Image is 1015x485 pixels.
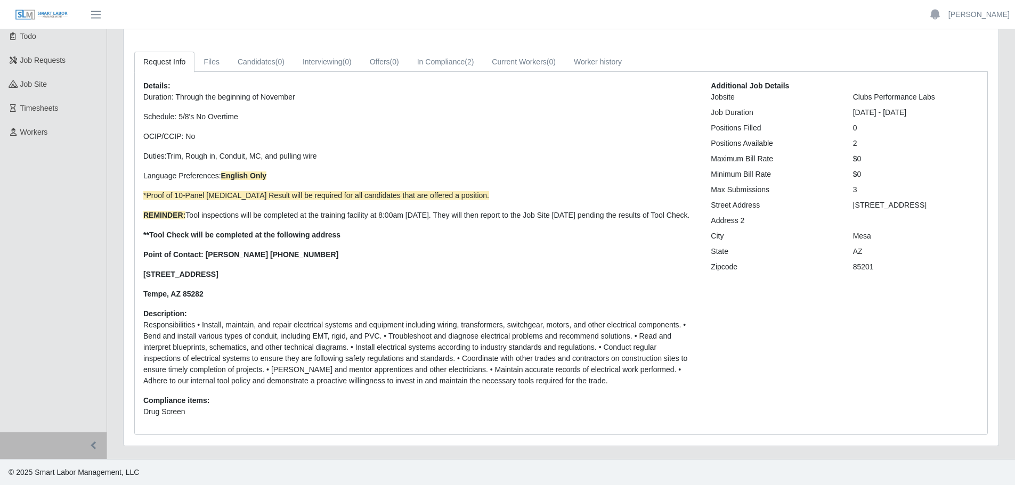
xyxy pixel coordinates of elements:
[703,215,845,226] div: Address 2
[703,122,845,134] div: Positions Filled
[845,261,987,273] div: 85201
[845,153,987,165] div: $0
[703,92,845,103] div: Jobsite
[703,261,845,273] div: Zipcode
[703,153,845,165] div: Maximum Bill Rate
[143,319,695,387] p: Responsibilities • Install, maintain, and repair electrical systems and equipment including wirin...
[703,138,845,149] div: Positions Available
[134,52,194,72] a: Request Info
[143,210,695,221] p: Tool inspections will be completed at the training facility at 8:00am [DATE]. They will then repo...
[194,52,229,72] a: Files
[143,250,338,259] strong: Point of Contact: [PERSON_NAME] [PHONE_NUMBER]
[483,52,565,72] a: Current Workers
[143,170,695,182] p: Language Preferences:
[143,131,695,142] p: OCIP/CCIP: No
[20,32,36,40] span: Todo
[9,468,139,476] span: © 2025 Smart Labor Management, LLC
[845,122,987,134] div: 0
[143,81,170,90] b: Details:
[703,231,845,242] div: City
[15,9,68,21] img: SLM Logo
[143,270,218,278] strong: [STREET_ADDRESS]
[143,92,695,103] p: Duration: Through the beginning of November
[845,107,987,118] div: [DATE] - [DATE]
[565,52,631,72] a: Worker history
[294,52,361,72] a: Interviewing
[221,171,267,180] span: English Only
[845,169,987,180] div: $0
[20,128,48,136] span: Workers
[703,169,845,180] div: Minimum Bill Rate
[143,290,204,298] strong: Tempe, AZ 85282
[143,191,489,200] span: *Proof of 10-Panel [MEDICAL_DATA] Result will be required for all candidates that are offered a p...
[361,52,408,72] a: Offers
[229,52,294,72] a: Candidates
[465,57,474,66] span: (2)
[703,200,845,211] div: Street Address
[408,52,483,72] a: In Compliance
[20,56,66,64] span: Job Requests
[143,309,187,318] b: Description:
[703,107,845,118] div: Job Duration
[390,57,399,66] span: (0)
[845,184,987,195] div: 3
[167,152,317,160] span: Trim, Rough in, Conduit, MC, and pulling wire
[20,104,59,112] span: Timesheets
[845,246,987,257] div: AZ
[343,57,352,66] span: (0)
[143,396,209,405] b: Compliance items:
[143,406,695,417] li: Drug Screen
[845,138,987,149] div: 2
[845,200,987,211] div: [STREET_ADDRESS]
[547,57,556,66] span: (0)
[143,151,695,162] p: Duties:
[143,211,185,219] span: REMINDER:
[703,184,845,195] div: Max Submissions
[703,246,845,257] div: State
[711,81,789,90] b: Additional Job Details
[20,80,47,88] span: job site
[275,57,285,66] span: (0)
[948,9,1010,20] a: [PERSON_NAME]
[845,231,987,242] div: Mesa
[143,231,340,239] strong: **Tool Check will be completed at the following address
[845,92,987,103] div: Clubs Performance Labs
[143,111,695,122] p: Schedule: 5/8's No Overtime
